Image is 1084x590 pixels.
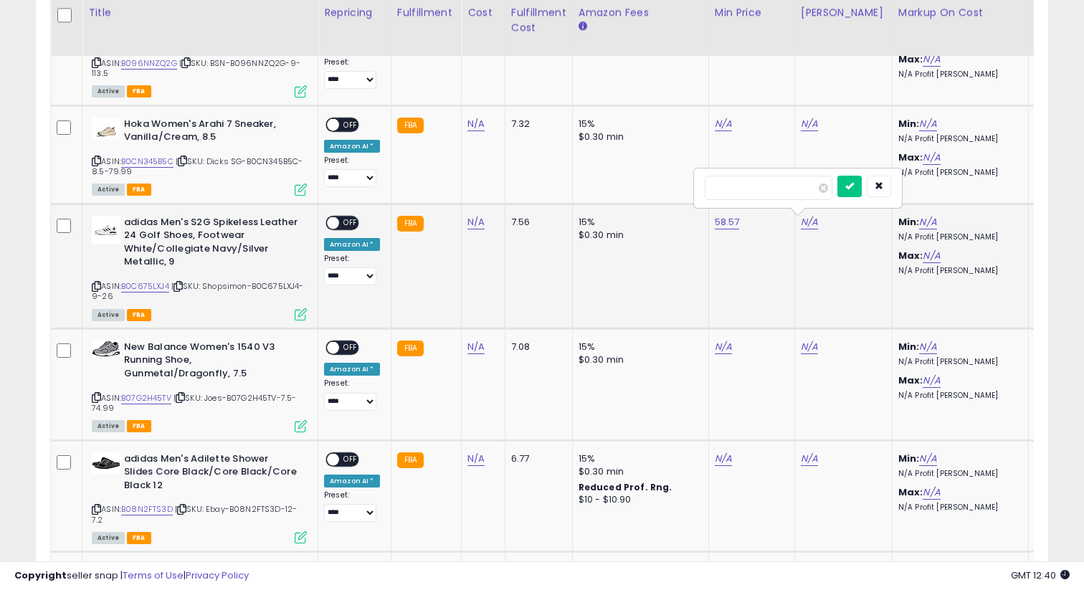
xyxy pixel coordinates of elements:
span: | SKU: Ebay-B08N2FTS3D-12-7.2 [92,503,297,525]
a: N/A [467,117,485,131]
a: B0C675LXJ4 [121,280,169,292]
div: Preset: [324,490,380,523]
small: FBA [397,216,424,232]
a: N/A [801,340,818,354]
span: | SKU: Joes-B07G2H45TV-7.5-74.99 [92,392,297,414]
b: Max: [898,249,923,262]
b: Max: [898,52,923,66]
b: Max: [898,151,923,164]
div: Amazon AI * [324,140,380,153]
div: Min Price [715,5,789,20]
p: N/A Profit [PERSON_NAME] [898,134,1017,144]
div: Preset: [324,254,380,286]
div: Amazon AI * [324,363,380,376]
a: N/A [715,340,732,354]
div: Fulfillment [397,5,455,20]
a: B08N2FTS3D [121,503,173,515]
div: $10 - $10.90 [579,494,698,506]
span: OFF [339,217,362,229]
a: N/A [919,340,936,354]
div: 7.56 [511,216,561,229]
p: N/A Profit [PERSON_NAME] [898,266,1017,276]
b: Min: [898,452,920,465]
div: ASIN: [92,341,307,431]
a: N/A [467,340,485,354]
a: N/A [715,117,732,131]
a: B0CN345B5C [121,156,173,168]
a: 58.57 [715,215,740,229]
div: Cost [467,5,499,20]
b: Max: [898,373,923,387]
span: OFF [339,341,362,353]
img: 41jDTNa2A1L._SL40_.jpg [92,341,120,357]
a: B096NNZQ2G [121,57,177,70]
a: N/A [715,452,732,466]
div: Repricing [324,5,385,20]
a: B07G2H45TV [121,392,171,404]
span: OFF [339,453,362,465]
b: adidas Men's S2G Spikeless Leather 24 Golf Shoes, Footwear White/Collegiate Navy/Silver Metallic, 9 [124,216,298,272]
p: N/A Profit [PERSON_NAME] [898,503,1017,513]
div: Title [88,5,312,20]
b: Min: [898,340,920,353]
small: FBA [397,452,424,468]
div: [PERSON_NAME] [801,5,886,20]
b: Hoka Women's Arahi 7 Sneaker, Vanilla/Cream, 8.5 [124,118,298,148]
a: N/A [923,249,940,263]
p: N/A Profit [PERSON_NAME] [898,469,1017,479]
div: 15% [579,341,698,353]
small: FBA [397,341,424,356]
small: Amazon Fees. [579,20,587,33]
div: Amazon Fees [579,5,703,20]
div: Amazon AI * [324,238,380,251]
div: ASIN: [92,216,307,319]
span: OFF [339,118,362,130]
a: N/A [801,117,818,131]
div: 15% [579,118,698,130]
b: New Balance Women's 1540 V3 Running Shoe, Gunmetal/Dragonfly, 7.5 [124,341,298,384]
div: 15% [579,452,698,465]
img: 31OsnjVdvAL._SL40_.jpg [92,118,120,139]
span: FBA [127,532,151,544]
p: N/A Profit [PERSON_NAME] [898,168,1017,178]
div: $0.30 min [579,353,698,366]
a: N/A [467,215,485,229]
a: N/A [923,151,940,165]
p: N/A Profit [PERSON_NAME] [898,70,1017,80]
a: N/A [801,452,818,466]
div: $0.30 min [579,465,698,478]
strong: Copyright [14,568,67,582]
a: N/A [801,215,818,229]
div: 7.32 [511,118,561,130]
span: All listings currently available for purchase on Amazon [92,420,125,432]
a: Terms of Use [123,568,184,582]
div: Preset: [324,57,380,90]
span: FBA [127,184,151,196]
div: Preset: [324,156,380,188]
p: N/A Profit [PERSON_NAME] [898,232,1017,242]
b: Min: [898,215,920,229]
span: | SKU: Dicks SG-B0CN345B5C-8.5-79.99 [92,156,303,177]
a: N/A [467,452,485,466]
span: All listings currently available for purchase on Amazon [92,85,125,97]
div: Amazon AI * [324,475,380,487]
div: Preset: [324,379,380,411]
b: adidas Men's Adilette Shower Slides Core Black/Core Black/Core Black 12 [124,452,298,496]
span: FBA [127,420,151,432]
p: N/A Profit [PERSON_NAME] [898,391,1017,401]
b: Reduced Prof. Rng. [579,481,672,493]
small: FBA [397,118,424,133]
div: $0.30 min [579,130,698,143]
a: Privacy Policy [186,568,249,582]
div: ASIN: [92,118,307,194]
a: N/A [919,215,936,229]
div: 7.08 [511,341,561,353]
img: 31SoO1AenkL._SL40_.jpg [92,216,120,244]
span: All listings currently available for purchase on Amazon [92,184,125,196]
div: Fulfillment Cost [511,5,566,35]
span: FBA [127,309,151,321]
div: $0.30 min [579,229,698,242]
a: N/A [919,117,936,131]
div: ASIN: [92,452,307,543]
a: N/A [923,52,940,67]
